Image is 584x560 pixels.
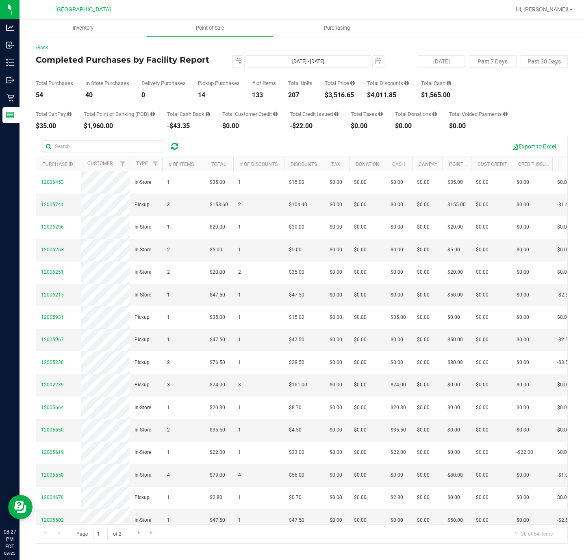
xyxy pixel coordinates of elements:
[36,123,72,129] div: $35.00
[351,123,383,129] div: $0.00
[476,268,488,276] span: $0.00
[133,528,145,539] a: Go to the next page
[210,314,225,321] span: $35.00
[330,471,342,479] span: $0.00
[449,123,508,129] div: $0.00
[167,336,170,344] span: 1
[354,404,367,412] span: $0.00
[517,359,529,366] span: $0.00
[432,111,437,117] i: Sum of all round-up-to-next-dollar total price adjustments for all purchases in the date range.
[476,449,488,456] span: $0.00
[417,223,430,231] span: $0.00
[41,247,64,253] span: 12006263
[354,494,367,501] span: $0.00
[351,111,383,117] div: Total Taxes
[476,336,488,344] span: $0.00
[557,381,570,389] span: $0.00
[289,381,307,389] span: $161.00
[289,359,304,366] span: $28.50
[476,471,488,479] span: $0.00
[135,516,151,524] span: In-Store
[354,201,367,209] span: $0.00
[331,161,341,167] a: Tax
[238,404,241,412] span: 1
[557,404,570,412] span: $0.00
[210,223,225,231] span: $20.00
[476,404,488,412] span: $0.00
[367,81,409,86] div: Total Discounts
[210,471,225,479] span: $79.00
[210,449,225,456] span: $22.00
[274,20,401,37] a: Purchasing
[288,92,313,98] div: 207
[41,360,64,365] span: 12005238
[238,246,241,254] span: 1
[517,471,529,479] span: $0.00
[238,471,241,479] span: 4
[41,405,64,410] span: 12005664
[354,426,367,434] span: $0.00
[449,161,507,167] a: Point of Banking (POB)
[289,179,304,186] span: $15.00
[290,123,339,129] div: -$22.00
[417,268,430,276] span: $0.00
[6,41,14,49] inline-svg: Inbound
[354,471,367,479] span: $0.00
[167,201,170,209] span: 3
[447,449,460,456] span: $0.00
[476,359,488,366] span: $0.00
[391,268,403,276] span: $0.00
[8,495,33,519] iframe: Resource center
[167,426,170,434] span: 2
[330,314,342,321] span: $0.00
[6,24,14,32] inline-svg: Analytics
[55,6,111,13] span: [GEOGRAPHIC_DATA]
[150,111,155,117] i: Sum of the successful, non-voided point-of-banking payment transactions, both via payment termina...
[476,223,488,231] span: $0.00
[350,81,355,86] i: Sum of the total prices of all purchases in the date range.
[135,404,151,412] span: In-Store
[289,426,302,434] span: $4.50
[395,111,437,117] div: Total Donations
[469,55,516,68] button: Past 7 Days
[476,291,488,299] span: $0.00
[391,201,403,209] span: $0.00
[135,291,151,299] span: In-Store
[210,336,225,344] span: $47.50
[289,494,302,501] span: $0.70
[417,336,430,344] span: $0.00
[330,268,342,276] span: $0.00
[238,426,241,434] span: 1
[354,291,367,299] span: $0.00
[222,111,278,117] div: Total Customer Credit
[391,314,406,321] span: $35.00
[210,179,225,186] span: $35.00
[330,201,342,209] span: $0.00
[289,246,302,254] span: $5.00
[391,179,403,186] span: $0.00
[167,404,170,412] span: 1
[141,81,186,86] div: Delivery Purchases
[41,269,64,275] span: 12006251
[330,359,342,366] span: $0.00
[354,381,367,389] span: $0.00
[354,268,367,276] span: $0.00
[210,381,225,389] span: $74.00
[447,426,460,434] span: $0.00
[41,314,64,320] span: 12005931
[325,92,355,98] div: $3,516.65
[447,223,463,231] span: $20.00
[557,471,571,479] span: -$1.00
[517,314,529,321] span: $0.00
[238,449,241,456] span: 1
[447,81,451,86] i: Sum of the successful, non-voided cash payment transactions for all purchases in the date range. ...
[135,201,150,209] span: Pickup
[41,292,64,298] span: 12006215
[421,81,451,86] div: Total Cash
[6,76,14,84] inline-svg: Outbound
[476,426,488,434] span: $0.00
[135,381,150,389] span: Pickup
[238,223,241,231] span: 1
[557,223,570,231] span: $0.00
[447,471,463,479] span: $80.00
